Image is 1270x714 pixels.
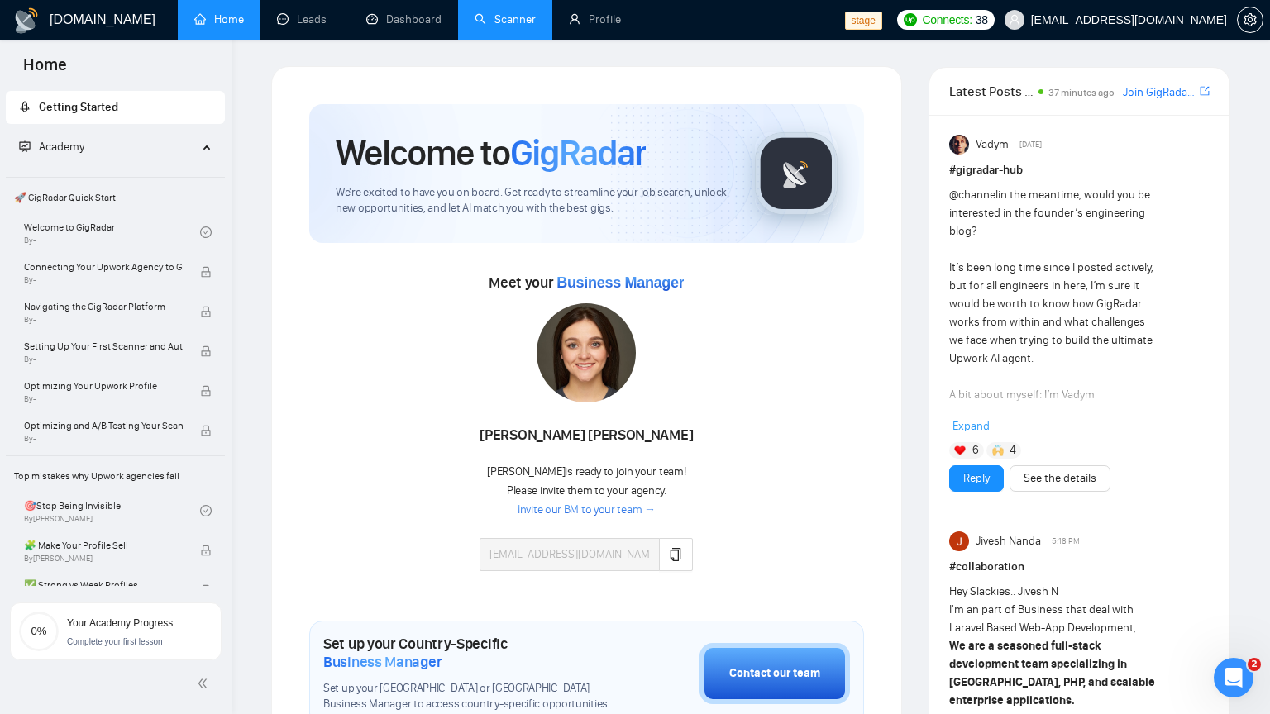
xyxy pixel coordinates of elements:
a: Reply [963,469,990,488]
span: export [1200,84,1210,98]
span: Academy [39,140,84,154]
a: 🎯Stop Being InvisibleBy[PERSON_NAME] [24,493,200,529]
span: Navigating the GigRadar Platform [24,298,183,315]
a: Welcome to GigRadarBy- [24,214,200,250]
span: Meet your [489,274,684,292]
img: ❤️ [954,445,966,456]
span: By - [24,355,183,364]
h1: Set up your Country-Specific [323,635,617,671]
span: By [PERSON_NAME] [24,554,183,564]
button: setting [1237,7,1263,33]
a: export [1200,83,1210,99]
h1: # collaboration [949,558,1210,576]
span: ✅ Strong vs Weak Profiles [24,577,183,593]
span: double-left [197,675,213,692]
span: 38 [976,11,988,29]
div: Contact our team [729,664,820,683]
span: copy [669,548,682,561]
span: GigRadar [510,131,646,175]
span: Your Academy Progress [67,617,173,629]
span: Business Manager [556,274,684,291]
a: setting [1237,13,1263,26]
span: Complete your first lesson [67,637,163,646]
span: Setting Up Your First Scanner and Auto-Bidder [24,338,183,355]
img: upwork-logo.png [904,13,917,26]
span: 5:18 PM [1052,534,1080,549]
img: logo [13,7,40,34]
span: check-circle [200,226,212,238]
iframe: Intercom live chat [1214,658,1253,697]
span: Optimizing Your Upwork Profile [24,378,183,394]
span: lock [200,266,212,278]
span: Academy [19,140,84,154]
div: [PERSON_NAME] [PERSON_NAME] [480,421,693,450]
span: user [1009,14,1020,26]
a: homeHome [194,12,244,26]
span: lock [200,306,212,317]
span: Jivesh Nanda [976,532,1041,550]
span: [DATE] [1019,137,1042,152]
strong: We are a seasoned full-stack development team specializing in [GEOGRAPHIC_DATA], PHP, and scalabl... [949,639,1155,707]
button: See the details [1010,465,1110,492]
span: [PERSON_NAME] is ready to join your team! [487,464,685,478]
span: @channel [949,188,998,202]
span: fund-projection-screen [19,140,31,152]
span: 6 [972,442,979,459]
span: 🚀 GigRadar Quick Start [7,181,223,214]
span: By - [24,434,183,444]
span: 🧩 Make Your Profile Sell [24,537,183,554]
span: setting [1238,13,1263,26]
img: Jivesh Nanda [949,531,969,551]
span: Please invite them to your agency. [507,483,666,497]
a: searchScanner [475,12,536,26]
span: Expand [952,419,990,433]
span: By - [24,394,183,404]
img: 🙌 [992,445,1004,456]
img: 1706120922797-multi-240.jpg [537,303,636,402]
img: gigradar-logo.png [755,132,838,215]
span: Vadym [976,136,1009,154]
button: Contact our team [699,643,850,704]
span: 4 [1010,442,1016,459]
span: Optimizing and A/B Testing Your Scanner for Better Results [24,417,183,434]
span: We're excited to have you on board. Get ready to streamline your job search, unlock new opportuni... [336,185,728,217]
span: Top mistakes why Upwork agencies fail [7,459,223,493]
img: Vadym [949,135,969,155]
span: lock [200,545,212,556]
span: Set up your [GEOGRAPHIC_DATA] or [GEOGRAPHIC_DATA] Business Manager to access country-specific op... [323,681,617,712]
span: Connects: [922,11,972,29]
span: Getting Started [39,100,118,114]
span: lock [200,584,212,596]
li: Getting Started [6,91,225,124]
span: By - [24,275,183,285]
h1: # gigradar-hub [949,161,1210,179]
span: Home [10,53,80,88]
span: Business Manager [323,653,442,671]
button: Reply [949,465,1004,492]
span: lock [200,345,212,357]
span: 0% [19,626,59,636]
h1: Welcome to [336,131,646,175]
a: userProfile [569,12,621,26]
span: Latest Posts from the GigRadar Community [949,81,1034,102]
a: messageLeads [277,12,333,26]
span: lock [200,385,212,397]
span: 37 minutes ago [1048,87,1115,98]
span: lock [200,425,212,436]
span: 2 [1248,658,1261,671]
a: Invite our BM to your team → [518,502,656,518]
span: stage [845,12,882,30]
a: See the details [1024,469,1096,488]
span: By - [24,315,183,325]
span: Connecting Your Upwork Agency to GigRadar [24,259,183,275]
button: copy [659,538,694,571]
a: dashboardDashboard [366,12,442,26]
span: check-circle [200,505,212,516]
span: rocket [19,101,31,112]
a: Join GigRadar Slack Community [1123,83,1196,102]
